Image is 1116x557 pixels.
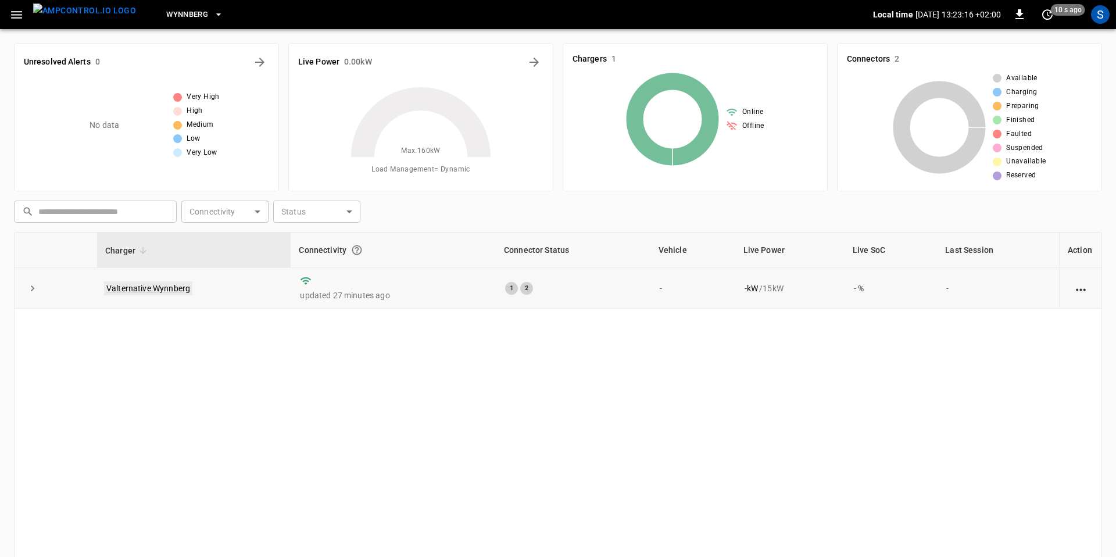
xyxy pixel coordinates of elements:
[371,164,470,176] span: Load Management = Dynamic
[1038,5,1057,24] button: set refresh interval
[845,268,937,309] td: - %
[1006,101,1039,112] span: Preparing
[573,53,607,66] h6: Chargers
[915,9,1001,20] p: [DATE] 13:23:16 +02:00
[344,56,372,69] h6: 0.00 kW
[401,145,441,157] span: Max. 160 kW
[735,233,845,268] th: Live Power
[187,119,213,131] span: Medium
[1091,5,1110,24] div: profile-icon
[937,233,1059,268] th: Last Session
[187,91,220,103] span: Very High
[187,105,203,117] span: High
[1051,4,1085,16] span: 10 s ago
[742,120,764,132] span: Offline
[505,282,518,295] div: 1
[1059,233,1101,268] th: Action
[1006,73,1038,84] span: Available
[95,56,100,69] h6: 0
[895,53,899,66] h6: 2
[496,233,650,268] th: Connector Status
[166,8,208,22] span: Wynnberg
[1006,115,1035,126] span: Finished
[650,268,735,309] td: -
[105,244,151,258] span: Charger
[745,283,758,294] p: - kW
[298,56,339,69] h6: Live Power
[299,240,488,260] div: Connectivity
[24,280,41,297] button: expand row
[187,133,200,145] span: Low
[1006,170,1036,181] span: Reserved
[611,53,616,66] h6: 1
[520,282,533,295] div: 2
[346,240,367,260] button: Connection between the charger and our software.
[1006,87,1037,98] span: Charging
[187,147,217,159] span: Very Low
[873,9,913,20] p: Local time
[300,290,487,301] p: updated 27 minutes ago
[742,106,763,118] span: Online
[90,119,119,131] p: No data
[251,53,269,72] button: All Alerts
[104,281,192,295] a: Valternative Wynnberg
[162,3,228,26] button: Wynnberg
[745,283,835,294] div: / 15 kW
[24,56,91,69] h6: Unresolved Alerts
[650,233,735,268] th: Vehicle
[937,268,1059,309] td: -
[33,3,136,18] img: ampcontrol.io logo
[1006,156,1046,167] span: Unavailable
[1074,283,1088,294] div: action cell options
[1006,128,1032,140] span: Faulted
[845,233,937,268] th: Live SoC
[847,53,890,66] h6: Connectors
[525,53,543,72] button: Energy Overview
[1006,142,1043,154] span: Suspended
